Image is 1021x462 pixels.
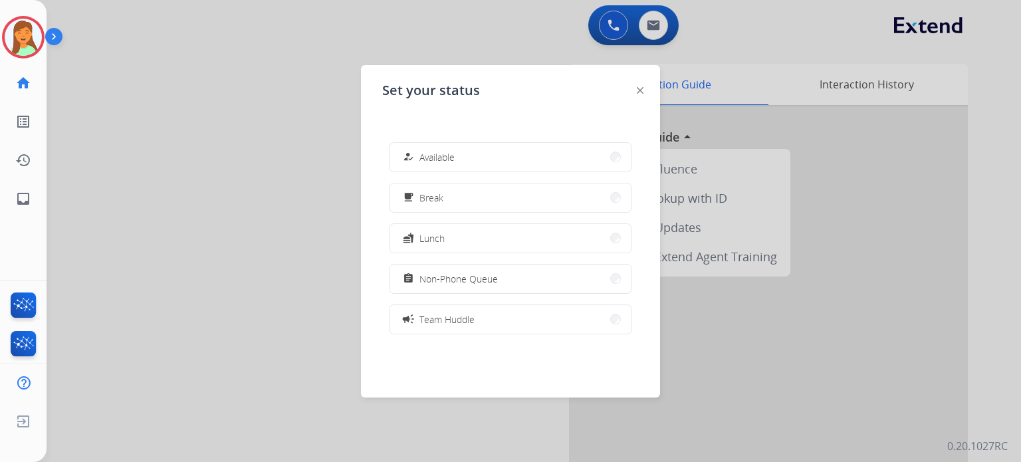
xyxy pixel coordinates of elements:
[637,87,643,94] img: close-button
[390,183,631,212] button: Break
[419,272,498,286] span: Non-Phone Queue
[5,19,42,56] img: avatar
[403,273,414,285] mat-icon: assignment
[403,152,414,163] mat-icon: how_to_reg
[390,143,631,172] button: Available
[390,224,631,253] button: Lunch
[390,265,631,293] button: Non-Phone Queue
[403,192,414,203] mat-icon: free_breakfast
[390,305,631,334] button: Team Huddle
[419,150,455,164] span: Available
[419,231,445,245] span: Lunch
[15,114,31,130] mat-icon: list_alt
[947,438,1008,454] p: 0.20.1027RC
[15,75,31,91] mat-icon: home
[15,152,31,168] mat-icon: history
[15,191,31,207] mat-icon: inbox
[419,312,475,326] span: Team Huddle
[419,191,443,205] span: Break
[401,312,415,326] mat-icon: campaign
[403,233,414,244] mat-icon: fastfood
[382,81,480,100] span: Set your status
